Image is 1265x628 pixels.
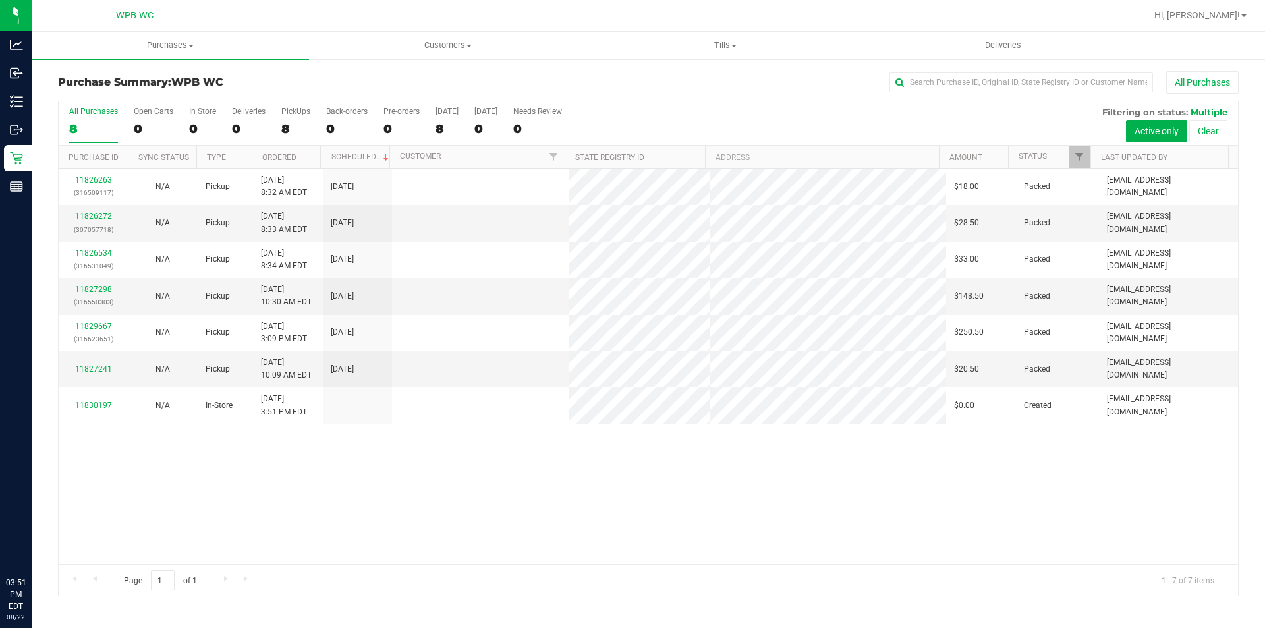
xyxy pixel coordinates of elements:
[206,181,230,193] span: Pickup
[1102,107,1188,117] span: Filtering on status:
[261,357,312,382] span: [DATE] 10:09 AM EDT
[1154,10,1240,20] span: Hi, [PERSON_NAME]!
[1107,393,1230,418] span: [EMAIL_ADDRESS][DOMAIN_NAME]
[400,152,441,161] a: Customer
[331,290,354,302] span: [DATE]
[10,180,23,193] inline-svg: Reports
[261,247,307,272] span: [DATE] 8:34 AM EDT
[261,283,312,308] span: [DATE] 10:30 AM EDT
[67,186,120,199] p: (316509117)
[1024,290,1050,302] span: Packed
[75,248,112,258] a: 11826534
[1101,153,1167,162] a: Last Updated By
[954,253,979,266] span: $33.00
[206,253,230,266] span: Pickup
[586,32,864,59] a: Tills
[310,40,586,51] span: Customers
[1019,152,1047,161] a: Status
[474,121,497,136] div: 0
[67,260,120,272] p: (316531049)
[155,218,170,227] span: Not Applicable
[75,401,112,410] a: 11830197
[75,285,112,294] a: 11827298
[1107,320,1230,345] span: [EMAIL_ADDRESS][DOMAIN_NAME]
[155,363,170,376] button: N/A
[705,146,939,169] th: Address
[67,296,120,308] p: (316550303)
[954,217,979,229] span: $28.50
[151,570,175,590] input: 1
[1024,181,1050,193] span: Packed
[32,32,309,59] a: Purchases
[69,121,118,136] div: 8
[1107,357,1230,382] span: [EMAIL_ADDRESS][DOMAIN_NAME]
[331,152,391,161] a: Scheduled
[134,121,173,136] div: 0
[189,107,216,116] div: In Store
[75,322,112,331] a: 11829667
[474,107,497,116] div: [DATE]
[155,217,170,229] button: N/A
[436,121,459,136] div: 8
[10,67,23,80] inline-svg: Inbound
[513,121,562,136] div: 0
[134,107,173,116] div: Open Carts
[1189,120,1227,142] button: Clear
[155,399,170,412] button: N/A
[261,174,307,199] span: [DATE] 8:32 AM EDT
[326,121,368,136] div: 0
[864,32,1142,59] a: Deliveries
[1024,363,1050,376] span: Packed
[575,153,644,162] a: State Registry ID
[155,253,170,266] button: N/A
[954,290,984,302] span: $148.50
[155,182,170,191] span: Not Applicable
[67,223,120,236] p: (307057718)
[587,40,863,51] span: Tills
[116,10,154,21] span: WPB WC
[1107,283,1230,308] span: [EMAIL_ADDRESS][DOMAIN_NAME]
[6,612,26,622] p: 08/22
[6,577,26,612] p: 03:51 PM EDT
[1024,399,1052,412] span: Created
[383,107,420,116] div: Pre-orders
[67,333,120,345] p: (316623651)
[954,326,984,339] span: $250.50
[331,363,354,376] span: [DATE]
[75,212,112,221] a: 11826272
[32,40,309,51] span: Purchases
[10,95,23,108] inline-svg: Inventory
[967,40,1039,51] span: Deliveries
[10,152,23,165] inline-svg: Retail
[1107,174,1230,199] span: [EMAIL_ADDRESS][DOMAIN_NAME]
[281,121,310,136] div: 8
[206,290,230,302] span: Pickup
[138,153,189,162] a: Sync Status
[1107,247,1230,272] span: [EMAIL_ADDRESS][DOMAIN_NAME]
[155,328,170,337] span: Not Applicable
[155,326,170,339] button: N/A
[1024,253,1050,266] span: Packed
[75,364,112,374] a: 11827241
[281,107,310,116] div: PickUps
[261,320,307,345] span: [DATE] 3:09 PM EDT
[954,363,979,376] span: $20.50
[155,290,170,302] button: N/A
[232,121,266,136] div: 0
[326,107,368,116] div: Back-orders
[155,291,170,300] span: Not Applicable
[309,32,586,59] a: Customers
[1151,570,1225,590] span: 1 - 7 of 7 items
[1069,146,1090,168] a: Filter
[954,399,974,412] span: $0.00
[1126,120,1187,142] button: Active only
[206,326,230,339] span: Pickup
[331,253,354,266] span: [DATE]
[1107,210,1230,235] span: [EMAIL_ADDRESS][DOMAIN_NAME]
[331,181,354,193] span: [DATE]
[232,107,266,116] div: Deliveries
[113,570,208,590] span: Page of 1
[69,107,118,116] div: All Purchases
[10,38,23,51] inline-svg: Analytics
[207,153,226,162] a: Type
